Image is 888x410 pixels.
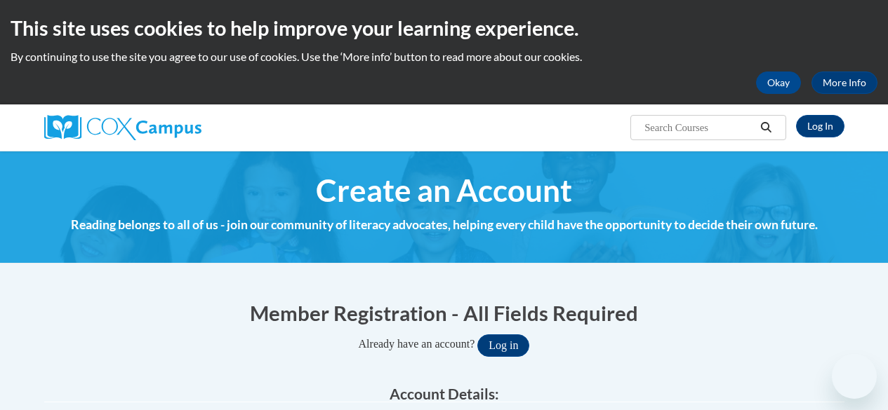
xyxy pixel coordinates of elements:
a: Log In [796,115,844,137]
button: Okay [756,71,801,94]
button: Search [755,119,776,136]
button: Log in [477,334,529,357]
span: Already have an account? [359,338,475,350]
span: Create an Account [316,172,572,209]
a: More Info [811,71,877,94]
p: By continuing to use the site you agree to our use of cookies. Use the ‘More info’ button to read... [11,49,877,64]
img: Cox Campus [44,115,201,140]
input: Search Courses [643,119,755,136]
h2: This site uses cookies to help improve your learning experience. [11,14,877,42]
h1: Member Registration - All Fields Required [44,299,844,327]
h4: Reading belongs to all of us - join our community of literacy advocates, helping every child have... [44,216,844,234]
iframe: Button to launch messaging window [832,354,877,399]
span: Account Details: [390,385,499,402]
